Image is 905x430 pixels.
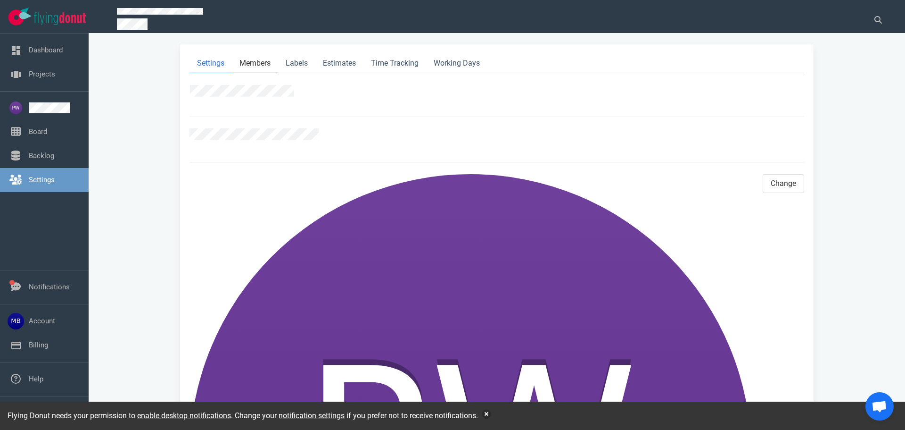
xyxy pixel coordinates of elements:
a: Members [232,54,278,73]
a: Billing [29,341,48,349]
button: Change [763,174,804,193]
a: Help [29,375,43,383]
span: . Change your if you prefer not to receive notifications. [231,411,478,420]
a: enable desktop notifications [137,411,231,420]
a: Settings [29,176,55,184]
a: Account [29,317,55,325]
a: Notifications [29,283,70,291]
a: Dashboard [29,46,63,54]
a: Labels [278,54,315,73]
a: Projects [29,70,55,78]
img: Flying Donut text logo [34,12,86,25]
a: Settings [189,54,232,73]
a: Time Tracking [363,54,426,73]
a: Backlog [29,152,54,160]
a: Working Days [426,54,487,73]
a: notification settings [279,411,345,420]
div: Open de chat [865,392,894,421]
a: Estimates [315,54,363,73]
span: Flying Donut needs your permission to [8,411,231,420]
a: Board [29,127,47,136]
